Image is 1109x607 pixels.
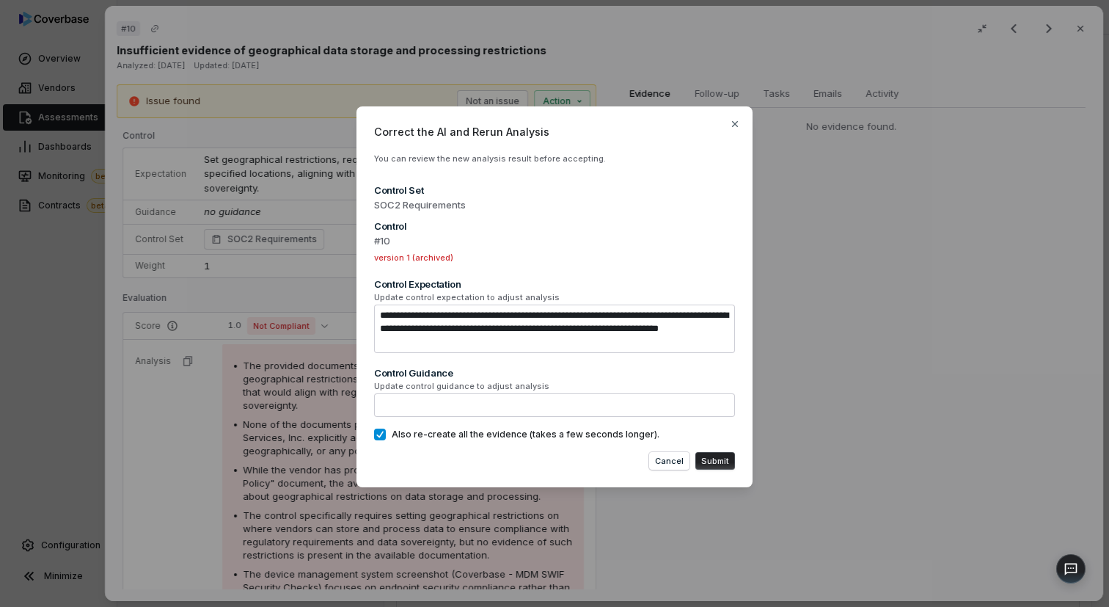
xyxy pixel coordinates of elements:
button: Submit [695,452,735,470]
span: Also re-create all the evidence (takes a few seconds longer). [392,429,659,440]
span: version 1 (archived) [374,252,453,263]
button: Cancel [649,452,689,470]
span: Update control guidance to adjust analysis [374,381,735,392]
span: #10 [374,234,735,249]
span: Correct the AI and Rerun Analysis [374,124,735,139]
span: Update control expectation to adjust analysis [374,292,735,303]
span: SOC2 Requirements [374,198,735,213]
span: You can review the new analysis result before accepting. [374,153,606,164]
div: Control [374,219,735,233]
div: Control Set [374,183,735,197]
div: Control Guidance [374,366,735,379]
button: Also re-create all the evidence (takes a few seconds longer). [374,429,386,440]
div: Control Expectation [374,277,735,291]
